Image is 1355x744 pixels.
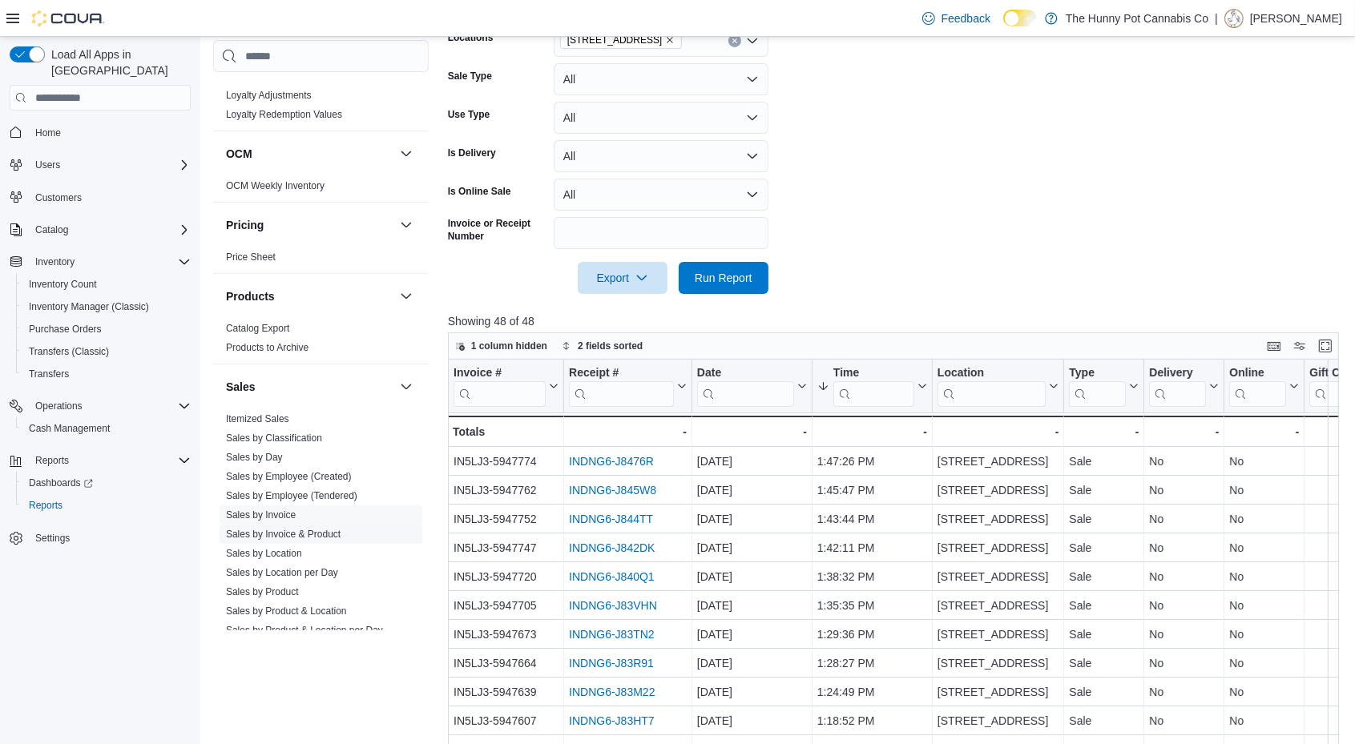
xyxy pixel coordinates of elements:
[569,571,655,584] a: INDNG6-J840Q1
[213,86,429,131] div: Loyalty
[226,624,383,637] span: Sales by Product & Location per Day
[226,548,302,559] a: Sales by Location
[226,528,341,541] span: Sales by Invoice & Product
[22,364,75,384] a: Transfers
[697,366,794,407] div: Date
[938,366,1046,407] div: Location
[35,255,75,268] span: Inventory
[938,712,1059,731] div: [STREET_ADDRESS]
[226,509,296,521] span: Sales by Invoice
[817,366,927,407] button: Time
[22,496,69,515] a: Reports
[22,297,191,316] span: Inventory Manager (Classic)
[213,247,429,273] div: Pricing
[226,452,283,463] a: Sales by Day
[695,270,752,286] span: Run Report
[1149,539,1219,558] div: No
[29,252,81,271] button: Inventory
[226,547,302,560] span: Sales by Location
[10,114,191,591] nav: Complex example
[817,539,927,558] div: 1:42:11 PM
[226,625,383,636] a: Sales by Product & Location per Day
[1069,654,1139,674] div: Sale
[938,366,1059,407] button: Location
[697,597,807,616] div: [DATE]
[454,366,559,407] button: Invoice #
[226,585,299,598] span: Sales by Product
[29,300,149,313] span: Inventory Manager (Classic)
[226,341,309,354] span: Products to Archive
[1229,510,1299,529] div: No
[226,89,312,102] span: Loyalty Adjustments
[397,377,416,396] button: Sales
[29,451,191,470] span: Reports
[22,342,115,361] a: Transfers (Classic)
[226,470,352,483] span: Sales by Employee (Created)
[746,34,759,47] button: Open list of options
[1069,422,1139,441] div: -
[226,179,325,192] span: OCM Weekly Inventory
[567,32,663,48] span: [STREET_ADDRESS]
[29,188,88,207] a: Customers
[448,185,511,198] label: Is Online Sale
[226,379,256,395] h3: Sales
[226,251,276,263] a: Price Sheet
[1149,568,1219,587] div: No
[697,366,794,381] div: Date
[665,35,675,45] button: Remove 5035 Hurontario St from selection in this group
[1229,366,1286,407] div: Online
[1149,452,1219,472] div: No
[22,473,99,493] a: Dashboards
[1069,539,1139,558] div: Sale
[817,654,927,674] div: 1:28:27 PM
[16,494,197,517] button: Reports
[1149,654,1219,674] div: No
[22,496,191,515] span: Reports
[22,419,116,438] a: Cash Management
[569,629,655,641] a: INDNG6-J83TN2
[226,451,283,464] span: Sales by Day
[448,31,494,44] label: Locations
[454,625,559,645] div: IN5LJ3-5947673
[226,342,309,353] a: Products to Archive
[697,366,807,407] button: Date
[3,251,197,273] button: Inventory
[554,102,768,134] button: All
[448,147,496,159] label: Is Delivery
[817,625,927,645] div: 1:29:36 PM
[938,366,1046,381] div: Location
[226,323,289,334] a: Catalog Export
[22,275,103,294] a: Inventory Count
[569,366,674,407] div: Receipt # URL
[560,31,683,49] span: 5035 Hurontario St
[226,251,276,263] span: Price Sheet
[1229,366,1299,407] button: Online
[226,605,347,617] span: Sales by Product & Location
[697,452,807,472] div: [DATE]
[29,368,69,380] span: Transfers
[29,451,75,470] button: Reports
[29,323,102,336] span: Purchase Orders
[454,366,546,381] div: Invoice #
[1149,712,1219,731] div: No
[22,342,191,361] span: Transfers (Classic)
[448,313,1349,329] p: Showing 48 of 48
[728,34,741,47] button: Clear input
[226,432,322,444] span: Sales by Classification
[226,529,341,540] a: Sales by Invoice & Product
[16,472,197,494] a: Dashboards
[697,539,807,558] div: [DATE]
[569,715,655,728] a: INDNG6-J83HT7
[1290,336,1309,356] button: Display options
[569,366,674,381] div: Receipt #
[1264,336,1284,356] button: Keyboard shortcuts
[1250,9,1342,28] p: [PERSON_NAME]
[569,513,653,526] a: INDNG6-J844TT
[569,456,654,469] a: INDNG6-J8476R
[226,180,325,191] a: OCM Weekly Inventory
[29,220,191,239] span: Catalog
[587,262,658,294] span: Export
[1229,452,1299,472] div: No
[1149,597,1219,616] div: No
[29,278,97,291] span: Inventory Count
